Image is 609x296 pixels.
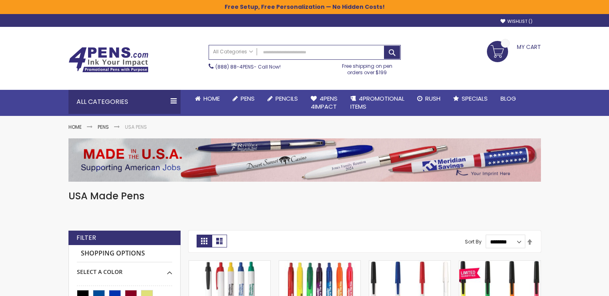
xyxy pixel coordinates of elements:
div: Select A Color [77,262,172,276]
span: 4Pens 4impact [311,94,338,111]
span: All Categories [213,49,253,55]
span: Specials [462,94,488,103]
a: Home [189,90,226,107]
label: Sort By [465,238,482,245]
img: USA Pens [68,138,541,182]
span: Pens [241,94,255,103]
span: 4PROMOTIONAL ITEMS [350,94,404,111]
a: Pens [226,90,261,107]
a: Monarch-T Translucent Wide Click Ballpoint Pen [279,260,360,267]
span: - Call Now! [215,63,281,70]
a: Rush [411,90,447,107]
a: Wishlist [500,18,533,24]
a: Pens [98,124,109,130]
h1: USA Made Pens [68,190,541,203]
span: Home [203,94,220,103]
strong: Shopping Options [77,245,172,262]
a: Promotional Neon Twister Stick Plastic Ballpoint Pen [459,260,541,267]
span: Rush [425,94,440,103]
a: Home [68,124,82,130]
strong: Filter [76,233,96,242]
a: Blog [494,90,523,107]
strong: Grid [197,235,212,247]
a: (888) 88-4PENS [215,63,254,70]
div: All Categories [68,90,181,114]
a: Pencils [261,90,304,107]
a: 4Pens4impact [304,90,344,116]
div: Free shipping on pen orders over $199 [334,60,401,76]
a: 4PROMOTIONALITEMS [344,90,411,116]
img: 4Pens Custom Pens and Promotional Products [68,47,149,73]
a: Specials [447,90,494,107]
a: Monarch-G Grip Wide Click Ballpoint Pen - White Body [189,260,270,267]
span: Blog [500,94,516,103]
strong: USA Pens [125,124,147,130]
span: Pencils [275,94,298,103]
a: Promotional Twister Stick Plastic Ballpoint Pen [369,260,450,267]
a: All Categories [209,45,257,59]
